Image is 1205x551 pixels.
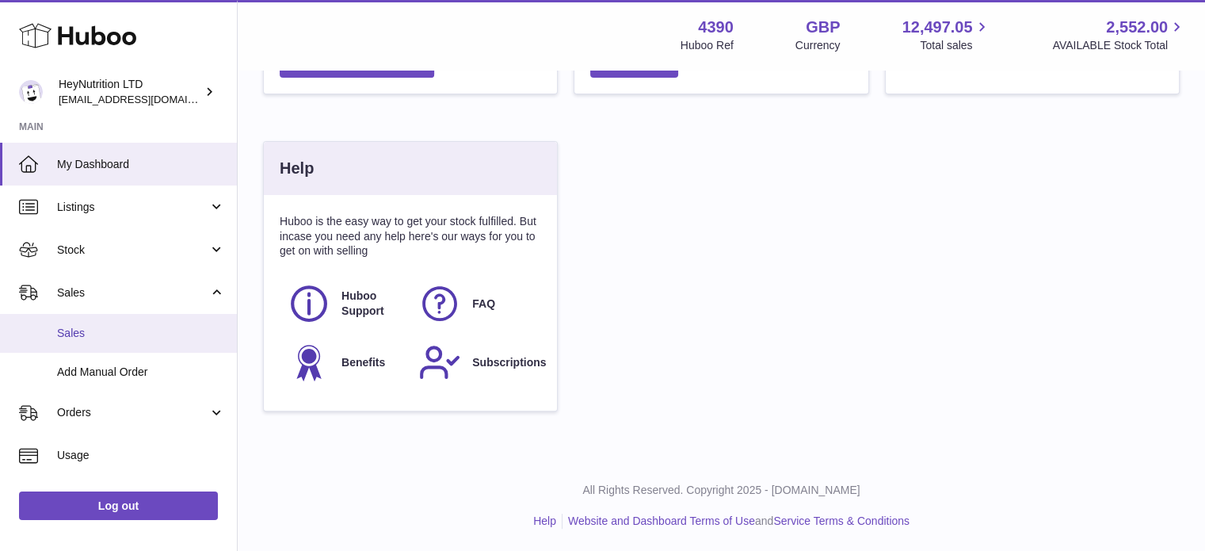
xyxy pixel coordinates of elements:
a: Help [533,515,556,527]
img: info@heynutrition.com [19,80,43,104]
span: FAQ [472,297,495,312]
div: Currency [795,38,841,53]
span: Add Manual Order [57,365,225,380]
p: All Rights Reserved. Copyright 2025 - [DOMAIN_NAME] [250,483,1192,498]
span: My Dashboard [57,157,225,172]
span: Total sales [920,38,990,53]
span: 2,552.00 [1106,17,1168,38]
h3: Help [280,158,314,179]
span: 12,497.05 [902,17,972,38]
span: Subscriptions [472,355,546,370]
a: Service Terms & Conditions [773,515,909,527]
a: Subscriptions [418,341,533,384]
a: Website and Dashboard Terms of Use [568,515,755,527]
p: Huboo is the easy way to get your stock fulfilled. But incase you need any help here's our ways f... [280,214,541,259]
div: Huboo Ref [681,38,734,53]
span: Stock [57,243,208,258]
span: Orders [57,405,208,420]
span: Sales [57,285,208,300]
a: Huboo Support [288,282,402,325]
span: Sales [57,326,225,341]
a: FAQ [418,282,533,325]
span: Listings [57,200,208,215]
div: HeyNutrition LTD [59,77,201,107]
span: Huboo Support [341,289,401,319]
a: Log out [19,492,218,520]
li: and [562,514,909,529]
a: Benefits [288,341,402,384]
span: Benefits [341,355,385,370]
a: 2,552.00 AVAILABLE Stock Total [1052,17,1186,53]
span: [EMAIL_ADDRESS][DOMAIN_NAME] [59,93,233,105]
span: AVAILABLE Stock Total [1052,38,1186,53]
strong: GBP [806,17,840,38]
strong: 4390 [698,17,734,38]
span: Usage [57,448,225,463]
a: 12,497.05 Total sales [902,17,990,53]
